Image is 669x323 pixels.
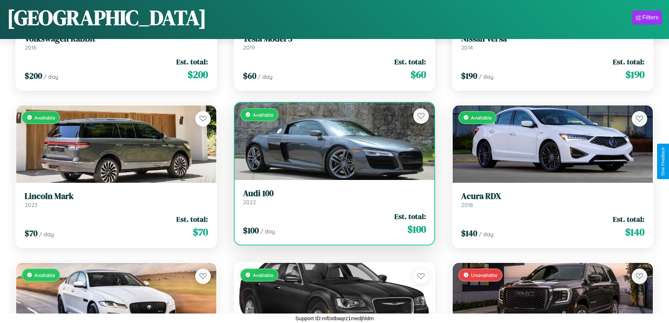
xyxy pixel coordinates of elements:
[253,112,274,118] span: Available
[407,222,426,236] span: $ 100
[461,201,473,208] span: 2018
[479,231,493,238] span: / day
[461,34,644,44] h3: Nissan Versa
[44,73,58,80] span: / day
[394,211,426,221] span: Est. total:
[25,227,38,239] span: $ 70
[34,115,55,121] span: Available
[25,44,37,51] span: 2016
[25,201,37,208] span: 2023
[243,44,255,51] span: 2019
[243,225,259,236] span: $ 100
[394,57,426,67] span: Est. total:
[461,191,644,208] a: Acura RDX2018
[461,44,473,51] span: 2014
[661,147,665,176] div: Give Feedback
[34,272,55,278] span: Available
[461,34,644,51] a: Nissan Versa2014
[176,57,208,67] span: Est. total:
[461,227,477,239] span: $ 140
[471,272,498,278] span: Unavailable
[193,225,208,239] span: $ 70
[25,34,208,51] a: Volkswagen Rabbit2016
[243,34,426,44] h3: Tesla Model 3
[25,191,208,208] a: Lincoln Mark2023
[613,214,644,224] span: Est. total:
[260,228,275,235] span: / day
[295,314,374,323] p: Support ID: mf0xtbaqrz1medjhldm
[39,231,54,238] span: / day
[243,34,426,51] a: Tesla Model 32019
[625,225,644,239] span: $ 140
[461,70,477,82] span: $ 190
[258,73,273,80] span: / day
[411,67,426,82] span: $ 60
[243,70,256,82] span: $ 60
[176,214,208,224] span: Est. total:
[613,57,644,67] span: Est. total:
[461,191,644,201] h3: Acura RDX
[243,188,426,206] a: Audi 1002022
[632,11,662,25] button: Filters
[243,188,426,199] h3: Audi 100
[25,34,208,44] h3: Volkswagen Rabbit
[25,191,208,201] h3: Lincoln Mark
[642,14,658,21] div: Filters
[7,3,206,32] h1: [GEOGRAPHIC_DATA]
[253,272,274,278] span: Available
[243,199,256,206] span: 2022
[479,73,493,80] span: / day
[188,67,208,82] span: $ 200
[25,70,42,82] span: $ 200
[625,67,644,82] span: $ 190
[471,115,492,121] span: Available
